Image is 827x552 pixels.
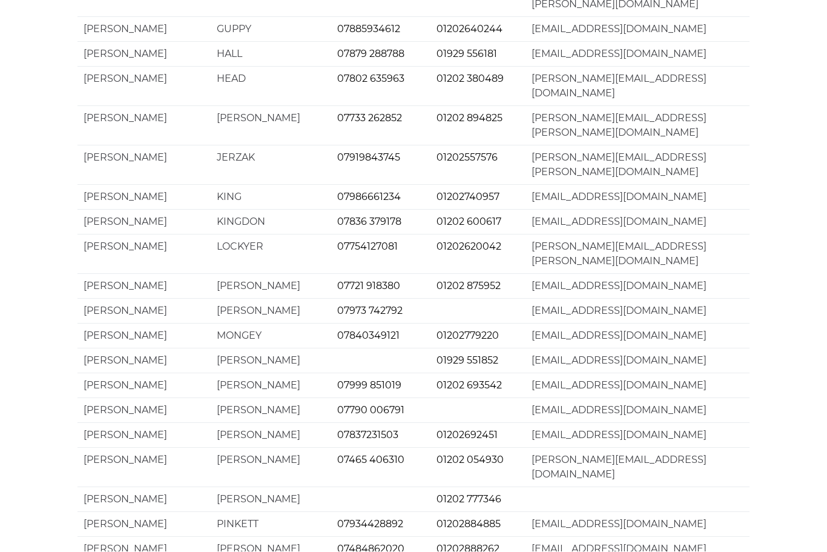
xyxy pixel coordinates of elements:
[211,17,331,42] td: GUPPY
[77,210,211,234] td: [PERSON_NAME]
[337,405,404,416] a: 07790 006791
[437,281,501,292] a: 01202 875952
[77,373,211,398] td: [PERSON_NAME]
[211,185,331,210] td: KING
[437,380,502,391] a: 01202 693542
[211,145,331,185] td: JERZAK
[77,348,211,373] td: [PERSON_NAME]
[77,17,211,42] td: [PERSON_NAME]
[526,145,750,185] td: [PERSON_NAME][EMAIL_ADDRESS][PERSON_NAME][DOMAIN_NAME]
[77,234,211,274] td: [PERSON_NAME]
[526,42,750,67] td: [EMAIL_ADDRESS][DOMAIN_NAME]
[437,216,501,228] a: 01202 600617
[77,324,211,348] td: [PERSON_NAME]
[337,152,400,164] a: 07919843745
[437,430,498,441] a: 01202692451
[526,373,750,398] td: [EMAIL_ADDRESS][DOMAIN_NAME]
[211,487,331,512] td: [PERSON_NAME]
[211,448,331,487] td: [PERSON_NAME]
[77,448,211,487] td: [PERSON_NAME]
[437,494,501,505] a: 01202 777346
[437,24,502,35] a: 01202640244
[77,398,211,423] td: [PERSON_NAME]
[77,106,211,145] td: [PERSON_NAME]
[337,216,401,228] a: 07836 379178
[337,24,400,35] a: 07885934612
[437,113,502,124] a: 01202 894825
[526,106,750,145] td: [PERSON_NAME][EMAIL_ADDRESS][PERSON_NAME][DOMAIN_NAME]
[337,73,404,85] a: 07802 635963
[211,324,331,348] td: MONGEY
[337,519,403,530] a: 07934428892
[337,430,398,441] a: 07837231503
[337,330,400,342] a: 07840349121
[437,330,499,342] a: 01202779220
[211,373,331,398] td: [PERSON_NAME]
[211,274,331,299] td: [PERSON_NAME]
[77,185,211,210] td: [PERSON_NAME]
[337,113,402,124] a: 07733 262852
[211,423,331,448] td: [PERSON_NAME]
[437,48,497,60] a: 01929 556181
[526,398,750,423] td: [EMAIL_ADDRESS][DOMAIN_NAME]
[526,423,750,448] td: [EMAIL_ADDRESS][DOMAIN_NAME]
[77,512,211,537] td: [PERSON_NAME]
[437,241,501,253] a: 01202620042
[437,73,504,85] a: 01202 380489
[211,512,331,537] td: PINKETT
[526,67,750,106] td: [PERSON_NAME][EMAIL_ADDRESS][DOMAIN_NAME]
[211,106,331,145] td: [PERSON_NAME]
[77,67,211,106] td: [PERSON_NAME]
[337,305,403,317] a: 07973 742792
[211,299,331,324] td: [PERSON_NAME]
[526,324,750,348] td: [EMAIL_ADDRESS][DOMAIN_NAME]
[337,281,400,292] a: 07721 918380
[337,191,401,203] a: 07986661234
[526,210,750,234] td: [EMAIL_ADDRESS][DOMAIN_NAME]
[526,348,750,373] td: [EMAIL_ADDRESS][DOMAIN_NAME]
[437,152,498,164] a: 01202557576
[526,299,750,324] td: [EMAIL_ADDRESS][DOMAIN_NAME]
[77,487,211,512] td: [PERSON_NAME]
[526,512,750,537] td: [EMAIL_ADDRESS][DOMAIN_NAME]
[211,42,331,67] td: HALL
[526,185,750,210] td: [EMAIL_ADDRESS][DOMAIN_NAME]
[77,423,211,448] td: [PERSON_NAME]
[77,42,211,67] td: [PERSON_NAME]
[337,241,398,253] a: 07754127081
[437,454,504,466] a: 01202 054930
[211,234,331,274] td: LOCKYER
[337,48,404,60] a: 07879 288788
[526,274,750,299] td: [EMAIL_ADDRESS][DOMAIN_NAME]
[437,191,499,203] a: 01202740957
[437,355,498,367] a: 01929 551852
[211,210,331,234] td: KINGDON
[526,234,750,274] td: [PERSON_NAME][EMAIL_ADDRESS][PERSON_NAME][DOMAIN_NAME]
[526,17,750,42] td: [EMAIL_ADDRESS][DOMAIN_NAME]
[526,448,750,487] td: [PERSON_NAME][EMAIL_ADDRESS][DOMAIN_NAME]
[337,380,401,391] a: 07999 851019
[437,519,501,530] a: 01202884885
[211,348,331,373] td: [PERSON_NAME]
[77,274,211,299] td: [PERSON_NAME]
[211,398,331,423] td: [PERSON_NAME]
[337,454,404,466] a: 07465 406310
[211,67,331,106] td: HEAD
[77,299,211,324] td: [PERSON_NAME]
[77,145,211,185] td: [PERSON_NAME]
